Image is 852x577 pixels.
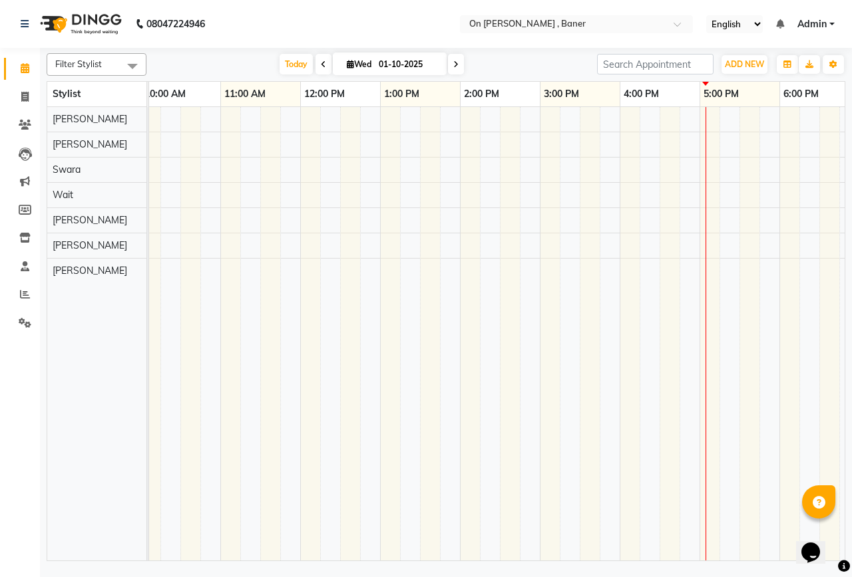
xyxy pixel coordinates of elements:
input: 2025-10-01 [375,55,441,74]
a: 2:00 PM [461,84,503,104]
button: ADD NEW [722,55,767,74]
span: [PERSON_NAME] [53,214,127,226]
span: Stylist [53,88,81,100]
a: 6:00 PM [780,84,822,104]
a: 10:00 AM [141,84,189,104]
span: Swara [53,164,81,175]
b: 08047224946 [146,5,205,43]
span: [PERSON_NAME] [53,265,127,277]
a: 3:00 PM [540,84,582,104]
span: Wed [343,59,375,69]
span: [PERSON_NAME] [53,138,127,150]
iframe: chat widget [796,524,839,564]
span: [PERSON_NAME] [53,113,127,125]
span: Wait [53,189,73,201]
img: logo [34,5,125,43]
a: 5:00 PM [700,84,742,104]
span: Admin [797,17,827,31]
span: Today [280,54,313,74]
a: 12:00 PM [301,84,348,104]
span: ADD NEW [725,59,764,69]
input: Search Appointment [597,54,714,74]
a: 1:00 PM [381,84,423,104]
a: 11:00 AM [221,84,269,104]
span: Filter Stylist [55,58,102,69]
a: 4:00 PM [620,84,662,104]
span: [PERSON_NAME] [53,239,127,251]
